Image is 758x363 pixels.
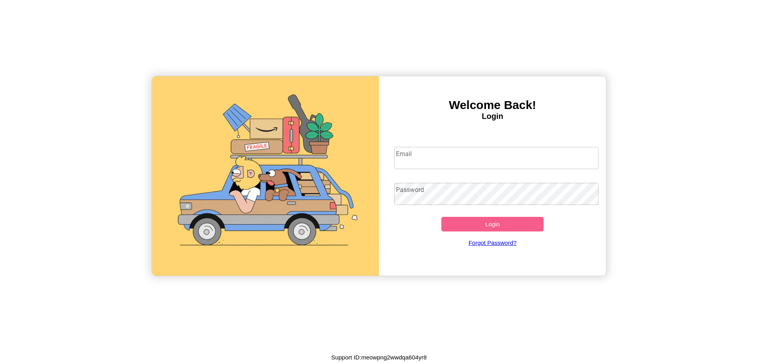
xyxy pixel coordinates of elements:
[441,217,544,231] button: Login
[379,98,606,112] h3: Welcome Back!
[379,112,606,121] h4: Login
[152,76,379,276] img: gif
[390,231,595,254] a: Forgot Password?
[331,352,427,363] p: Support ID: meowpng2wwdqa604yr8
